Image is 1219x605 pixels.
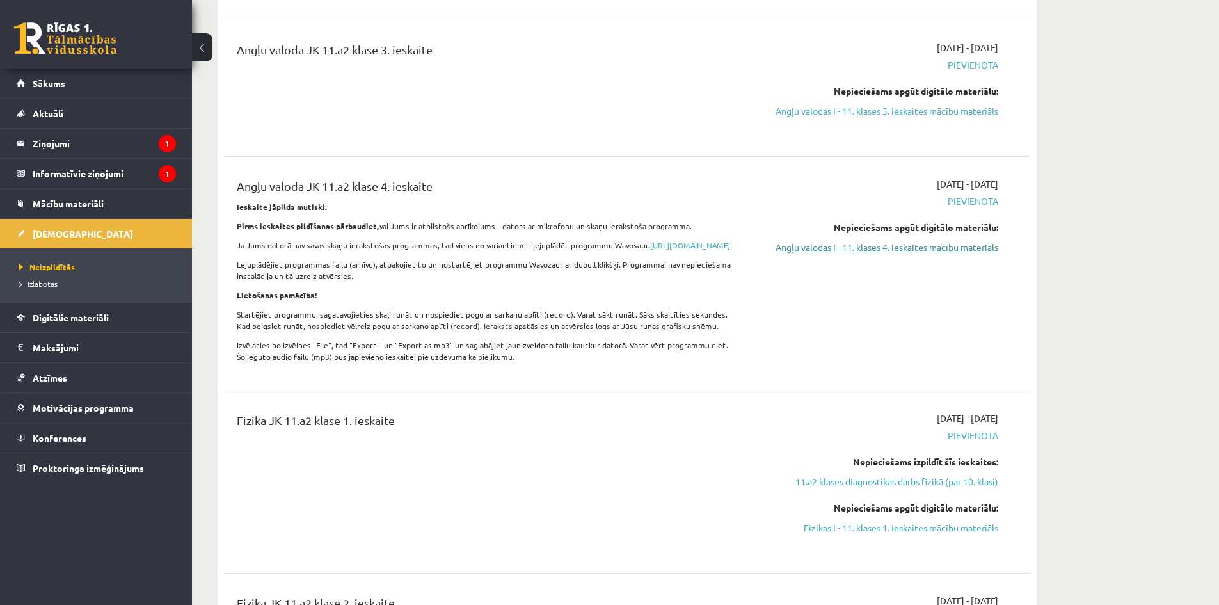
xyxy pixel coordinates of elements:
p: Lejuplādējiet programmas failu (arhīvu), atpakojiet to un nostartējiet programmu Wavozaur ar dubu... [237,259,738,282]
i: 1 [159,135,176,152]
div: Angļu valoda JK 11.a2 klase 3. ieskaite [237,41,738,65]
strong: Lietošanas pamācība! [237,290,317,300]
a: Angļu valodas I - 11. klases 3. ieskaites mācību materiāls [757,104,998,118]
span: [DATE] - [DATE] [937,41,998,54]
a: Angļu valodas I - 11. klases 4. ieskaites mācību materiāls [757,241,998,254]
legend: Maksājumi [33,333,176,362]
strong: Pirms ieskaites pildīšanas pārbaudiet, [237,221,379,231]
a: Rīgas 1. Tālmācības vidusskola [14,22,116,54]
span: Digitālie materiāli [33,312,109,323]
span: Pievienota [757,58,998,72]
div: Fizika JK 11.a2 klase 1. ieskaite [237,412,738,435]
a: [DEMOGRAPHIC_DATA] [17,219,176,248]
a: Aktuāli [17,99,176,128]
span: Aktuāli [33,108,63,119]
a: Fizikas I - 11. klases 1. ieskaites mācību materiāls [757,521,998,535]
span: Proktoringa izmēģinājums [33,462,144,474]
legend: Informatīvie ziņojumi [33,159,176,188]
a: Mācību materiāli [17,189,176,218]
a: [URL][DOMAIN_NAME] [650,240,730,250]
span: Atzīmes [33,372,67,383]
span: Pievienota [757,429,998,442]
a: Izlabotās [19,278,179,289]
a: Informatīvie ziņojumi1 [17,159,176,188]
a: Konferences [17,423,176,453]
a: Ziņojumi1 [17,129,176,158]
div: Nepieciešams apgūt digitālo materiālu: [757,221,998,234]
p: Startējiet programmu, sagatavojieties skaļi runāt un nospiediet pogu ar sarkanu aplīti (record). ... [237,309,738,332]
span: Sākums [33,77,65,89]
a: Motivācijas programma [17,393,176,423]
legend: Ziņojumi [33,129,176,158]
div: Nepieciešams apgūt digitālo materiālu: [757,85,998,98]
span: Mācību materiāli [33,198,104,209]
p: Ja Jums datorā nav savas skaņu ierakstošas programmas, tad viens no variantiem ir lejuplādēt prog... [237,239,738,251]
a: Sākums [17,69,176,98]
i: 1 [159,165,176,182]
span: [DEMOGRAPHIC_DATA] [33,228,133,239]
a: Neizpildītās [19,261,179,273]
a: Atzīmes [17,363,176,392]
div: Angļu valoda JK 11.a2 klase 4. ieskaite [237,177,738,201]
p: vai Jums ir atbilstošs aprīkojums - dators ar mikrofonu un skaņu ierakstoša programma. [237,220,738,232]
span: Neizpildītās [19,262,75,272]
a: Digitālie materiāli [17,303,176,332]
a: Maksājumi [17,333,176,362]
span: Konferences [33,432,86,444]
strong: Ieskaite jāpilda mutiski. [237,202,328,212]
span: [DATE] - [DATE] [937,412,998,425]
a: Proktoringa izmēģinājums [17,453,176,483]
span: Motivācijas programma [33,402,134,414]
div: Nepieciešams izpildīt šīs ieskaites: [757,455,998,469]
span: [DATE] - [DATE] [937,177,998,191]
span: Izlabotās [19,278,58,289]
span: Pievienota [757,195,998,208]
a: 11.a2 klases diagnostikas darbs fizikā (par 10. klasi) [757,475,998,488]
p: Izvēlaties no izvēlnes "File", tad "Export" un "Export as mp3" un saglabājiet jaunizveidoto failu... [237,339,738,362]
div: Nepieciešams apgūt digitālo materiālu: [757,501,998,515]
